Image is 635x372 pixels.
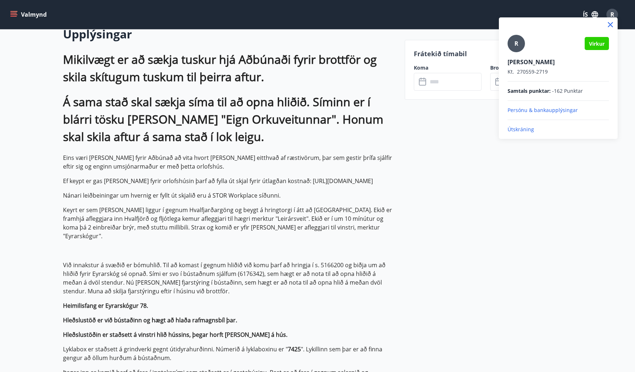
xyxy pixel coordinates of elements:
span: -162 Punktar [552,87,583,95]
p: 270559-2719 [508,68,609,75]
p: Persónu & bankaupplýsingar [508,107,609,114]
span: Virkur [589,40,605,47]
p: [PERSON_NAME] [508,58,609,66]
span: Samtals punktar : [508,87,551,95]
p: Útskráning [508,126,609,133]
span: Kt. [508,68,514,75]
span: R [514,40,518,47]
